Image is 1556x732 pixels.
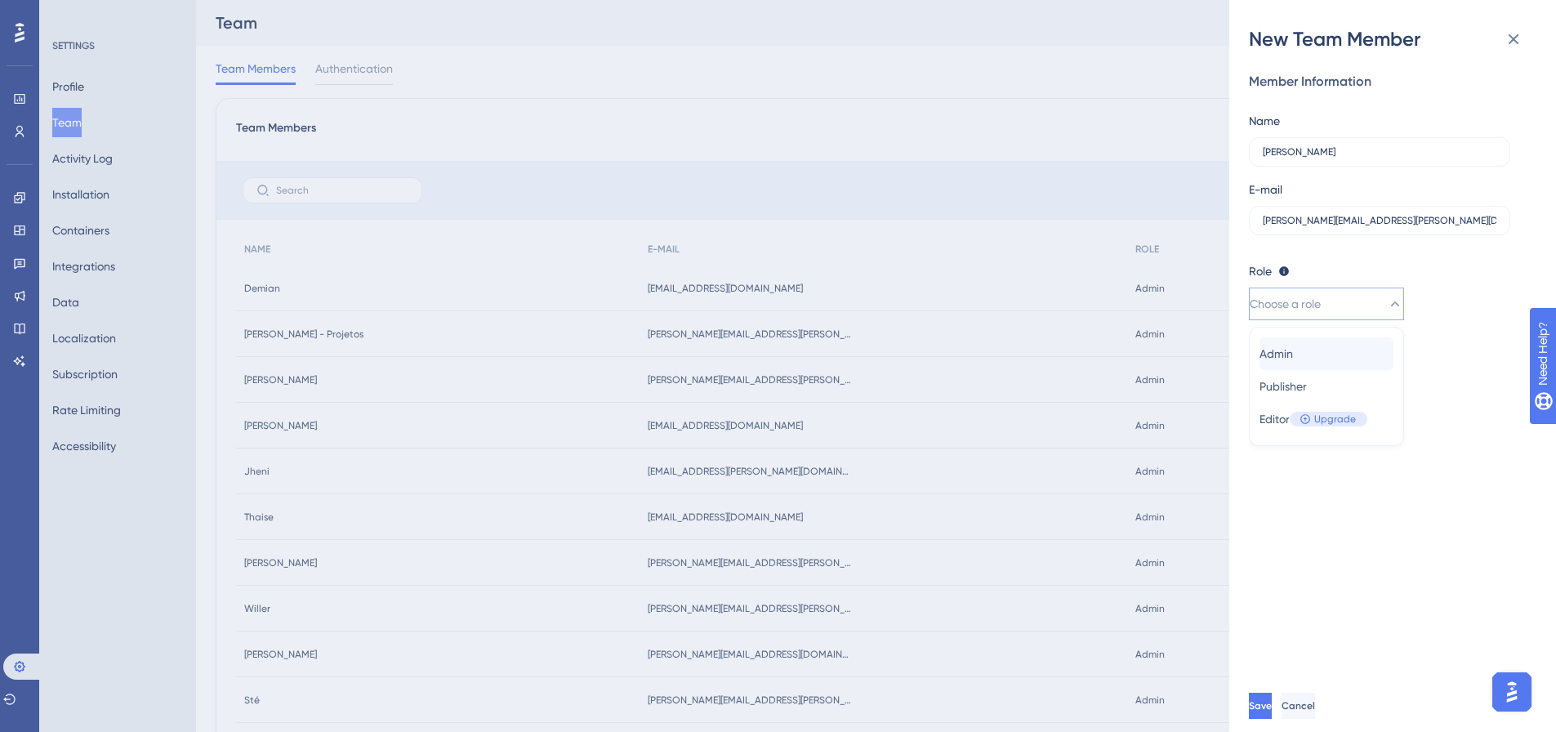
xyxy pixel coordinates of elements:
input: Name [1263,146,1496,158]
input: E-mail [1263,215,1496,226]
span: Publisher [1260,377,1307,396]
button: Choose a role [1249,288,1404,320]
div: Member Information [1249,72,1523,91]
button: Publisher [1260,370,1393,403]
span: Cancel [1282,699,1315,712]
button: EditorUpgrade [1260,403,1393,435]
span: Admin [1260,344,1293,364]
span: Choose a role [1250,294,1321,314]
iframe: UserGuiding AI Assistant Launcher [1487,667,1536,716]
div: Name [1249,111,1280,131]
div: New Team Member [1249,26,1536,52]
button: Save [1249,693,1272,719]
span: Need Help? [38,4,102,24]
button: Admin [1260,337,1393,370]
div: Editor [1260,409,1367,429]
div: E-mail [1249,180,1282,199]
span: Save [1249,699,1272,712]
span: Upgrade [1314,413,1356,426]
button: Cancel [1282,693,1315,719]
span: Role [1249,261,1272,281]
